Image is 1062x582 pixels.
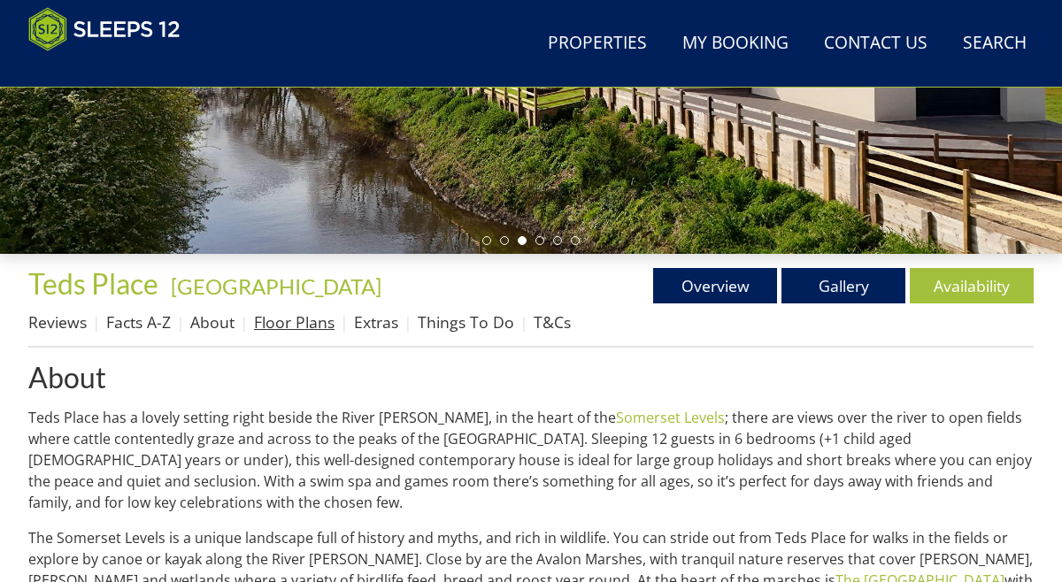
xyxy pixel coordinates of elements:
[28,362,1034,393] a: About
[28,266,158,301] span: Teds Place
[28,407,1034,513] p: Teds Place has a lovely setting right beside the River [PERSON_NAME], in the heart of the ; there...
[254,311,335,333] a: Floor Plans
[190,311,235,333] a: About
[616,408,725,427] a: Somerset Levels
[817,24,935,64] a: Contact Us
[653,268,777,303] a: Overview
[781,268,905,303] a: Gallery
[28,311,87,333] a: Reviews
[106,311,171,333] a: Facts A-Z
[19,62,205,77] iframe: Customer reviews powered by Trustpilot
[418,311,514,333] a: Things To Do
[28,7,181,51] img: Sleeps 12
[675,24,796,64] a: My Booking
[28,266,164,301] a: Teds Place
[534,311,571,333] a: T&Cs
[164,273,381,299] span: -
[956,24,1034,64] a: Search
[171,273,381,299] a: [GEOGRAPHIC_DATA]
[541,24,654,64] a: Properties
[354,311,398,333] a: Extras
[910,268,1034,303] a: Availability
